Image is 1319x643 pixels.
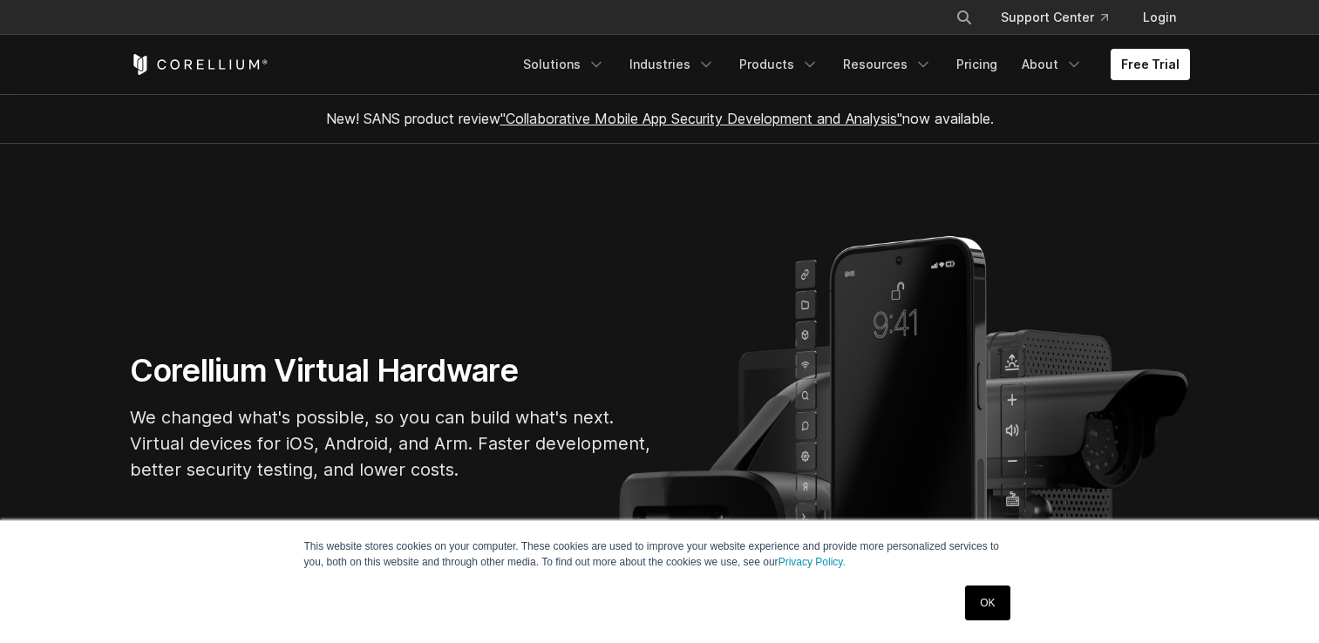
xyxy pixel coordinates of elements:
[130,351,653,390] h1: Corellium Virtual Hardware
[326,110,994,127] span: New! SANS product review now available.
[130,54,269,75] a: Corellium Home
[965,585,1010,620] a: OK
[304,538,1016,570] p: This website stores cookies on your computer. These cookies are used to improve your website expe...
[729,49,829,80] a: Products
[778,556,846,568] a: Privacy Policy.
[513,49,615,80] a: Solutions
[130,404,653,483] p: We changed what's possible, so you can build what's next. Virtual devices for iOS, Android, and A...
[833,49,942,80] a: Resources
[946,49,1008,80] a: Pricing
[987,2,1122,33] a: Support Center
[500,110,902,127] a: "Collaborative Mobile App Security Development and Analysis"
[1129,2,1190,33] a: Login
[948,2,980,33] button: Search
[619,49,725,80] a: Industries
[1111,49,1190,80] a: Free Trial
[1011,49,1093,80] a: About
[513,49,1190,80] div: Navigation Menu
[935,2,1190,33] div: Navigation Menu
